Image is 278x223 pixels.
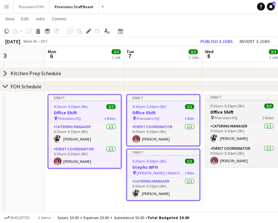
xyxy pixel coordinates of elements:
span: 2/2 [112,49,121,54]
button: Provisions Staff Board [49,0,99,13]
div: 1 Job [269,55,278,60]
button: Publish 3 jobs [198,37,236,46]
span: 1/1 [185,104,194,109]
span: 6 [47,52,56,60]
span: 2 Roles [262,115,273,120]
span: 1 Role [185,170,194,175]
div: Draft [48,95,121,100]
div: EDT [41,39,48,44]
span: Mon [48,49,56,55]
span: Jobs [35,16,45,22]
span: 2 Roles [104,116,115,121]
h3: Stephs WFH [127,164,199,170]
span: Tue [126,49,134,55]
app-card-role: Event Coordinator1/19:30am-5:30pm (8h)[PERSON_NAME] [127,123,199,145]
span: 2/2 [269,49,278,54]
span: 9:30am-5:30pm (8h) [132,159,166,164]
span: 7 [125,52,134,60]
div: 1 Job [112,55,120,60]
span: 9:30am-5:30pm (8h) [132,104,166,109]
a: View [3,14,17,23]
button: Provisions FOH [13,0,49,13]
div: Kitchen Prep Schedule [11,70,61,77]
span: Wed [205,49,214,55]
a: 9 [267,3,275,11]
div: FOH Schedule [11,83,41,90]
span: 1 Role [185,116,194,121]
app-job-card: Draft9:30am-5:30pm (8h)1/1Stephs WFH [PERSON_NAME]'s Work From Home1 RoleCatering Manager1/19:30a... [126,149,200,201]
span: Edit [21,16,29,22]
span: Provisions HQ [215,115,238,120]
span: Total Budgeted $0.00 [147,215,189,220]
span: 2/2 [106,104,115,109]
button: Revert 3 jobs [237,37,273,46]
span: 2/2 [189,49,198,54]
app-job-card: Draft9:30am-5:30pm (8h)1/1Office Shift Provisions HQ1 RoleEvent Coordinator1/19:30am-5:30pm (8h)[... [126,94,200,146]
span: 9:30am-5:30pm (8h) [54,104,88,109]
span: Comms [52,16,66,22]
span: 8 [204,52,214,60]
app-card-role: Catering Manager1/19:30am-5:30pm (8h)[PERSON_NAME] [48,123,121,145]
a: Edit [18,14,31,23]
app-job-card: Draft9:30am-5:30pm (8h)2/2Office Shift Provisions HQ2 RolesCatering Manager1/19:30am-5:30pm (8h)[... [48,94,121,168]
span: 1/1 [185,159,194,164]
h3: Office Shift [127,110,199,116]
span: 3 items [36,215,52,220]
span: [PERSON_NAME]'s Work From Home [137,170,185,175]
div: 2 Jobs [189,55,199,60]
div: [DATE] [5,38,20,45]
app-card-role: Event Coordinator1/19:30am-5:30pm (8h)[PERSON_NAME] [48,145,121,168]
div: Salary $0.00 + Expenses $0.00 + Subsistence $0.00 = [58,215,189,220]
app-card-role: Catering Manager1/19:30am-5:30pm (8h)[PERSON_NAME] [127,178,199,200]
span: 9:30am-5:30pm (8h) [210,103,244,108]
div: Draft [127,149,199,155]
a: Comms [49,14,69,23]
span: 2/2 [264,103,273,108]
span: Provisions HQ [58,116,81,121]
button: Budgeted [3,214,31,221]
a: Jobs [33,14,48,23]
div: Draft [127,95,199,100]
span: Week 40 [22,39,38,44]
span: Budgeted [11,215,30,220]
span: Provisions HQ [137,116,160,121]
span: View [5,16,14,22]
h3: Office Shift [48,110,121,116]
span: 9 [272,2,275,6]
